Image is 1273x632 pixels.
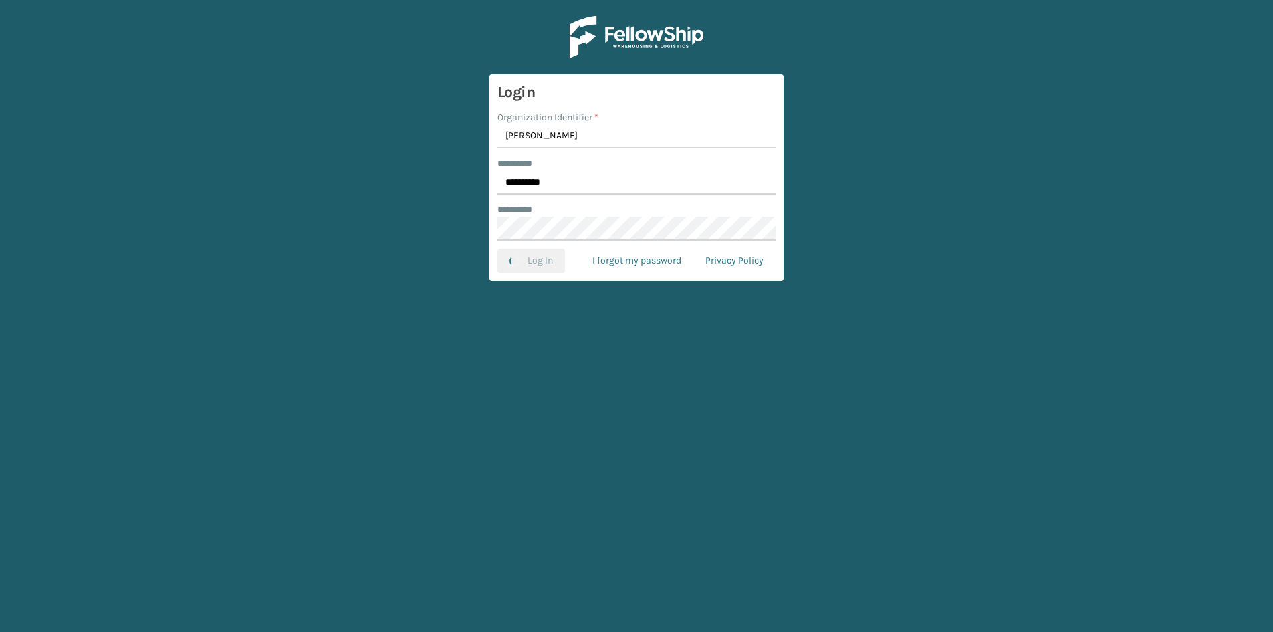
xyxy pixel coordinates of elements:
[497,110,598,124] label: Organization Identifier
[497,82,776,102] h3: Login
[580,249,693,273] a: I forgot my password
[497,249,565,273] button: Log In
[693,249,776,273] a: Privacy Policy
[570,16,703,58] img: Logo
